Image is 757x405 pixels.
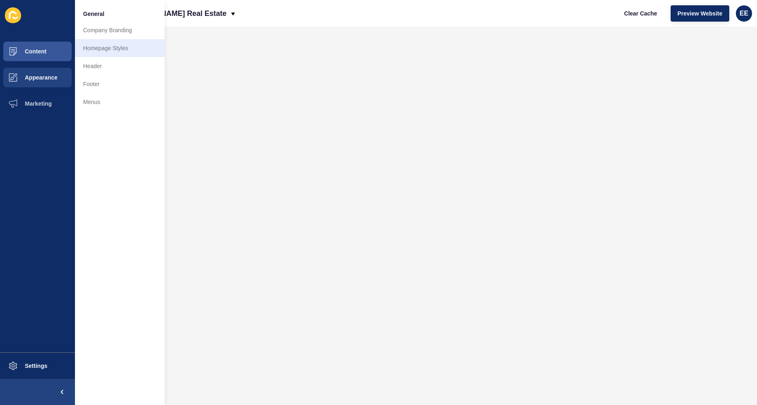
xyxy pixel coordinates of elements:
[75,21,165,39] a: Company Branding
[739,9,748,18] span: EE
[75,57,165,75] a: Header
[671,5,729,22] button: Preview Website
[678,9,722,18] span: Preview Website
[75,93,165,111] a: Menus
[83,10,104,18] span: General
[624,9,657,18] span: Clear Cache
[75,39,165,57] a: Homepage Styles
[75,75,165,93] a: Footer
[617,5,664,22] button: Clear Cache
